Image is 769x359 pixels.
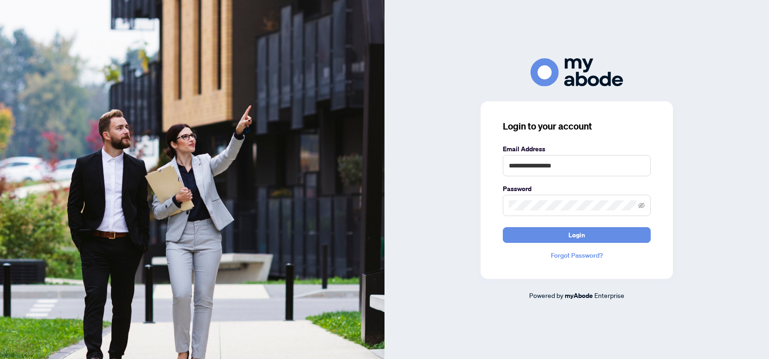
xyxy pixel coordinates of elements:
button: Login [503,227,651,243]
img: ma-logo [531,58,623,87]
span: Enterprise [594,291,624,299]
span: eye-invisible [638,202,645,209]
span: Powered by [529,291,563,299]
h3: Login to your account [503,120,651,133]
a: myAbode [565,291,593,301]
a: Forgot Password? [503,250,651,260]
label: Password [503,184,651,194]
span: Login [568,228,585,242]
label: Email Address [503,144,651,154]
